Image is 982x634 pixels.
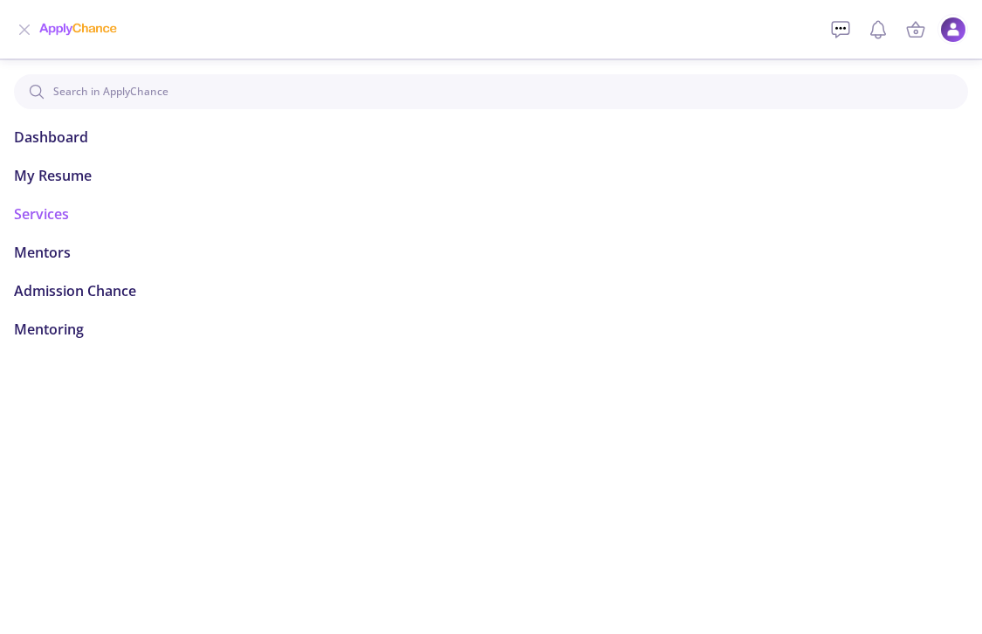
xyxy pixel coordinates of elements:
span: Services [14,203,69,224]
span: Mentoring [14,319,84,340]
span: My Resume [14,165,92,186]
span: Mentors [14,242,71,263]
span: Dashboard [14,127,88,148]
input: Search in ApplyChance [14,74,968,109]
span: Admission Chance [14,280,136,301]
